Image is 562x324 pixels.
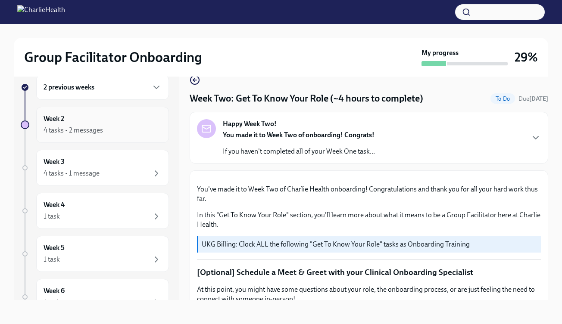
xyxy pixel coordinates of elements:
[44,298,60,307] div: 1 task
[44,83,94,92] h6: 2 previous weeks
[44,286,65,296] h6: Week 6
[490,96,515,102] span: To Do
[44,212,60,221] div: 1 task
[24,49,202,66] h2: Group Facilitator Onboarding
[202,240,537,249] p: UKG Billing: Clock ALL the following "Get To Know Your Role" tasks as Onboarding Training
[190,92,423,105] h4: Week Two: Get To Know Your Role (~4 hours to complete)
[44,126,103,135] div: 4 tasks • 2 messages
[36,75,169,100] div: 2 previous weeks
[44,200,65,210] h6: Week 4
[197,267,541,278] p: [Optional] Schedule a Meet & Greet with your Clinical Onboarding Specialist
[197,185,541,204] p: You've made it to Week Two of Charlie Health onboarding! Congratulations and thank you for all yo...
[21,193,169,229] a: Week 41 task
[223,131,375,139] strong: You made it to Week Two of onboarding! Congrats!
[223,119,277,129] strong: Happy Week Two!
[529,95,548,102] strong: [DATE]
[197,210,541,229] p: In this "Get To Know Your Role" section, you'll learn more about what it means to be a Group Faci...
[21,236,169,272] a: Week 51 task
[44,243,65,253] h6: Week 5
[21,107,169,143] a: Week 24 tasks • 2 messages
[515,49,538,65] h3: 29%
[518,95,548,103] span: October 6th, 2025 08:00
[44,157,65,167] h6: Week 3
[518,95,548,102] span: Due
[44,255,60,264] div: 1 task
[44,169,100,178] div: 4 tasks • 1 message
[21,150,169,186] a: Week 34 tasks • 1 message
[421,48,459,58] strong: My progress
[223,147,375,156] p: If you haven't completed all of your Week One task...
[44,114,64,123] h6: Week 2
[21,279,169,315] a: Week 61 task
[17,5,65,19] img: CharlieHealth
[197,285,541,304] p: At this point, you might have some questions about your role, the onboarding process, or are just...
